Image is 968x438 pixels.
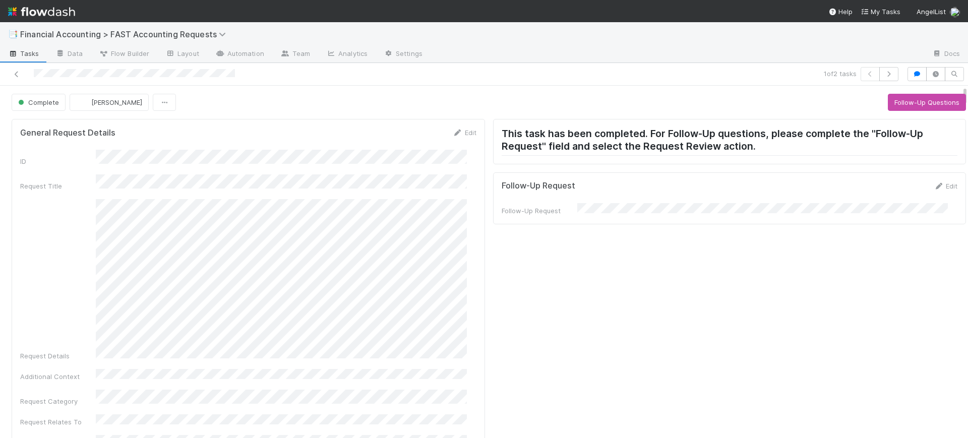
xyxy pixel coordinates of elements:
span: Complete [16,98,59,106]
span: Flow Builder [99,48,149,58]
a: Flow Builder [91,46,157,62]
a: Settings [376,46,431,62]
span: My Tasks [861,8,900,16]
span: Financial Accounting > FAST Accounting Requests [20,29,231,39]
button: [PERSON_NAME] [70,94,149,111]
a: Edit [453,129,476,137]
button: Complete [12,94,66,111]
img: avatar_fee1282a-8af6-4c79-b7c7-bf2cfad99775.png [950,7,960,17]
span: 📑 [8,30,18,38]
div: Request Relates To [20,417,96,427]
div: Request Title [20,181,96,191]
div: Help [828,7,853,17]
a: Automation [207,46,272,62]
span: AngelList [917,8,946,16]
div: Request Details [20,351,96,361]
img: logo-inverted-e16ddd16eac7371096b0.svg [8,3,75,20]
h2: This task has been completed. For Follow-Up questions, please complete the "Follow-Up Request" fi... [502,128,958,156]
a: Team [272,46,318,62]
a: My Tasks [861,7,900,17]
a: Docs [924,46,968,62]
a: Data [47,46,91,62]
div: Follow-Up Request [502,206,577,216]
img: avatar_fee1282a-8af6-4c79-b7c7-bf2cfad99775.png [78,97,88,107]
a: Analytics [318,46,376,62]
span: 1 of 2 tasks [824,69,857,79]
a: Layout [157,46,207,62]
h5: Follow-Up Request [502,181,575,191]
span: [PERSON_NAME] [91,98,142,106]
div: ID [20,156,96,166]
div: Request Category [20,396,96,406]
h5: General Request Details [20,128,115,138]
div: Additional Context [20,371,96,382]
span: Tasks [8,48,39,58]
a: Edit [934,182,957,190]
button: Follow-Up Questions [888,94,966,111]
